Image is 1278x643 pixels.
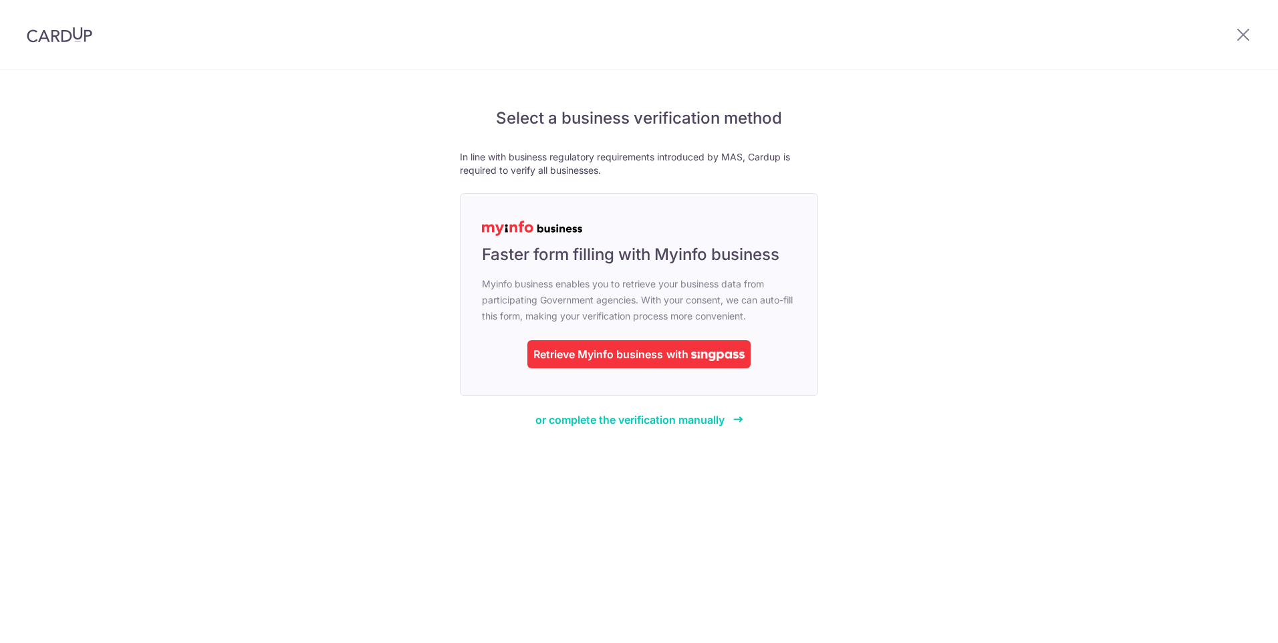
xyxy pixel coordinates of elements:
span: Faster form filling with Myinfo business [482,244,779,265]
img: MyInfoLogo [482,221,582,236]
span: Myinfo business enables you to retrieve your business data from participating Government agencies... [482,276,796,324]
a: Faster form filling with Myinfo business Myinfo business enables you to retrieve your business da... [460,193,818,396]
img: CardUp [27,27,92,43]
h5: Select a business verification method [460,108,818,129]
p: In line with business regulatory requirements introduced by MAS, Cardup is required to verify all... [460,150,818,177]
div: Retrieve Myinfo business [533,346,663,362]
span: with [666,348,688,361]
span: or complete the verification manually [535,413,725,426]
img: singpass [691,352,745,361]
a: or complete the verification manually [535,412,743,428]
